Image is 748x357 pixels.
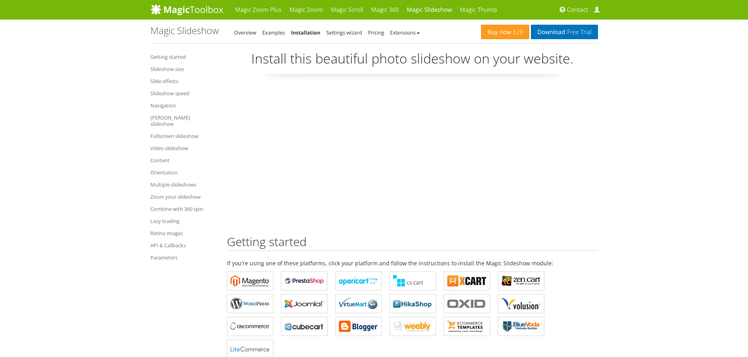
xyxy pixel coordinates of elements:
a: Navigation [150,101,215,110]
b: Magic Slideshow for X-Cart [447,275,486,287]
a: Buy now£29 [481,25,529,39]
a: Content [150,156,215,165]
b: Magic Slideshow for Blogger [339,321,378,332]
a: Orientation [150,168,215,177]
a: Magic Slideshow for BlueVoda [498,317,544,336]
a: Settings wizard [326,29,362,36]
b: Magic Slideshow for osCommerce [230,321,270,332]
a: Video slideshow [150,143,215,153]
a: Overview [234,29,256,36]
a: Magic Slideshow for X-Cart [444,272,490,290]
a: Magic Slideshow for HikaShop [390,294,436,313]
b: Magic Slideshow for CS-Cart [393,275,432,287]
a: Slide effects [150,76,215,86]
b: Magic Slideshow for Joomla [285,298,324,310]
b: Magic Slideshow for ecommerce Templates [447,321,486,332]
a: Combine with 360 spin [150,204,215,214]
a: Getting started [150,52,215,62]
a: Examples [262,29,285,36]
b: Magic Slideshow for LiteCommerce [230,343,270,355]
a: Magic Slideshow for ecommerce Templates [444,317,490,336]
a: Magic Slideshow for CubeCart [281,317,327,336]
a: Extensions [390,29,419,36]
b: Magic Slideshow for Zen Cart [501,275,541,287]
h2: Getting started [227,235,598,251]
b: Magic Slideshow for PrestaShop [285,275,324,287]
a: Magic Slideshow for Magento [227,272,273,290]
a: Lazy loading [150,216,215,226]
b: Magic Slideshow for BlueVoda [501,321,541,332]
a: Magic Slideshow for osCommerce [227,317,273,336]
a: Magic Slideshow for Zen Cart [498,272,544,290]
a: Magic Slideshow for WordPress [227,294,273,313]
h1: Magic Slideshow [150,25,219,36]
a: API & Callbacks [150,241,215,250]
span: £29 [511,29,523,35]
b: Magic Slideshow for OXID [447,298,486,310]
b: Magic Slideshow for HikaShop [393,298,432,310]
a: Magic Slideshow for OpenCart [335,272,382,290]
b: Magic Slideshow for OpenCart [339,275,378,287]
b: Magic Slideshow for WordPress [230,298,270,310]
span: Free Trial [565,29,591,35]
a: Slideshow speed [150,89,215,98]
a: Magic Slideshow for PrestaShop [281,272,327,290]
a: [PERSON_NAME] slideshow [150,113,215,129]
a: Magic Slideshow for Volusion [498,294,544,313]
a: Parameters [150,253,215,262]
a: Zoom your slideshow [150,192,215,201]
p: Install this beautiful photo slideshow on your website. [227,49,598,74]
b: Magic Slideshow for Magento [230,275,270,287]
b: Magic Slideshow for CubeCart [285,321,324,332]
a: Magic Slideshow for VirtueMart [335,294,382,313]
a: Retina images [150,228,215,238]
a: DownloadFree Trial [531,25,598,39]
a: Slideshow size [150,64,215,74]
b: Magic Slideshow for Volusion [501,298,541,310]
img: MagicToolbox.com - Image tools for your website [150,4,223,15]
a: Magic Slideshow for Weebly [390,317,436,336]
a: Multiple slideshows [150,180,215,189]
a: Pricing [368,29,384,36]
a: Fullscreen slideshow [150,131,215,141]
a: Magic Slideshow for Joomla [281,294,327,313]
a: Magic Slideshow for CS-Cart [390,272,436,290]
span: Contact [567,6,588,14]
p: If you're using one of these platforms, click your platform and follow the instructions to instal... [227,259,598,268]
b: Magic Slideshow for VirtueMart [339,298,378,310]
a: Magic Slideshow for OXID [444,294,490,313]
a: Installation [291,29,320,36]
a: Magic Slideshow for Blogger [335,317,382,336]
b: Magic Slideshow for Weebly [393,321,432,332]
